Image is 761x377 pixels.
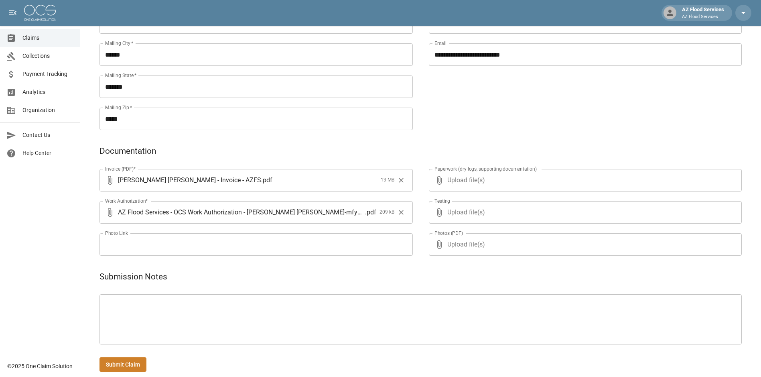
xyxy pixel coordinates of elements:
[447,201,720,224] span: Upload file(s)
[22,149,73,157] span: Help Center
[365,208,376,217] span: . pdf
[24,5,56,21] img: ocs-logo-white-transparent.png
[395,174,407,186] button: Clear
[22,106,73,114] span: Organization
[105,198,148,204] label: Work Authorization*
[434,230,463,236] label: Photos (PDF)
[22,131,73,139] span: Contact Us
[105,40,134,47] label: Mailing City
[261,175,272,185] span: . pdf
[447,169,720,192] span: Upload file(s)
[679,6,727,20] div: AZ Flood Services
[434,40,446,47] label: Email
[395,206,407,218] button: Clear
[22,88,73,96] span: Analytics
[105,165,136,172] label: Invoice (PDF)*
[105,72,136,79] label: Mailing State
[22,52,73,60] span: Collections
[682,14,724,20] p: AZ Flood Services
[379,208,394,216] span: 209 kB
[22,70,73,78] span: Payment Tracking
[7,362,73,370] div: © 2025 One Claim Solution
[434,165,537,172] label: Paperwork (dry logs, supporting documentation)
[105,104,132,111] label: Mailing Zip
[118,208,365,217] span: AZ Flood Services - OCS Work Authorization - [PERSON_NAME] [PERSON_NAME]-mfya4zxxvkss3ogi
[99,357,146,372] button: Submit Claim
[381,176,394,184] span: 13 MB
[118,175,261,185] span: [PERSON_NAME] [PERSON_NAME] - Invoice - AZFS
[434,198,450,204] label: Testing
[22,34,73,42] span: Claims
[105,230,128,236] label: Photo Link
[447,233,720,256] span: Upload file(s)
[5,5,21,21] button: open drawer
